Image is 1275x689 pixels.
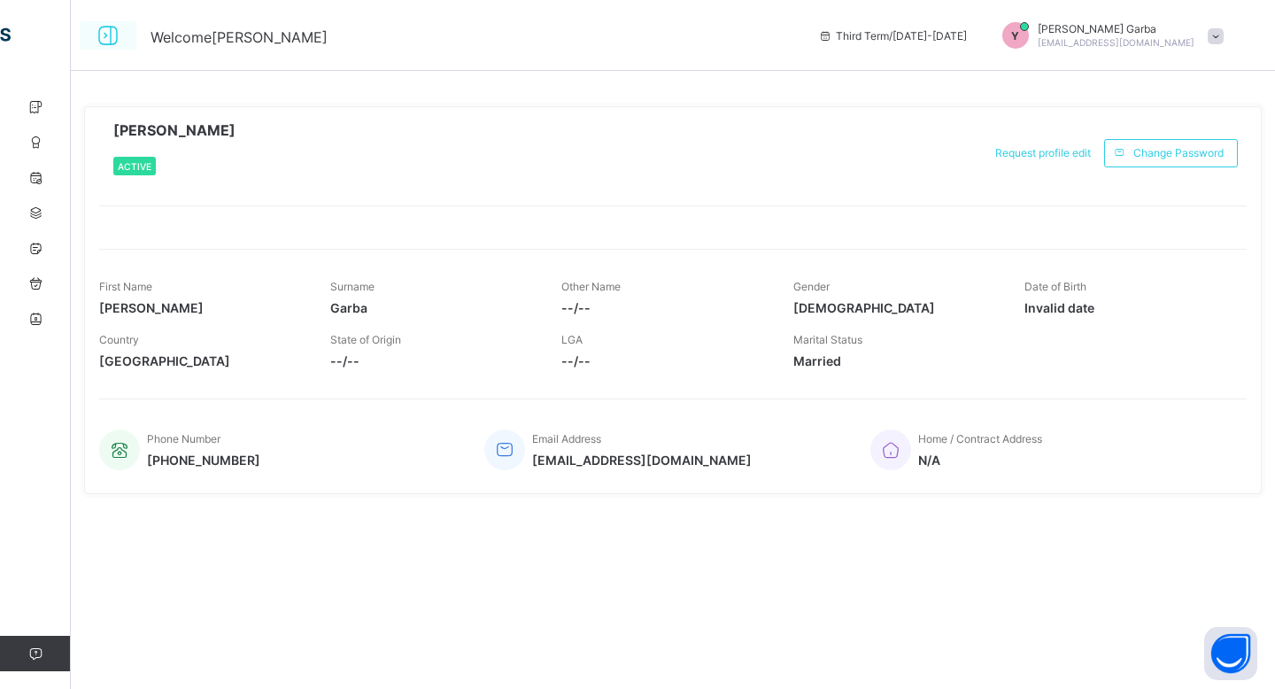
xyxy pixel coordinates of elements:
[793,353,998,368] span: Married
[561,300,766,315] span: --/--
[1024,300,1229,315] span: Invalid date
[99,333,139,346] span: Country
[793,333,862,346] span: Marital Status
[330,300,535,315] span: Garba
[147,432,220,445] span: Phone Number
[818,29,967,43] span: session/term information
[113,121,236,139] span: [PERSON_NAME]
[147,453,260,468] span: [PHONE_NUMBER]
[330,333,401,346] span: State of Origin
[1038,37,1194,48] span: [EMAIL_ADDRESS][DOMAIN_NAME]
[118,161,151,172] span: Active
[561,280,621,293] span: Other Name
[99,280,152,293] span: First Name
[1038,22,1194,35] span: [PERSON_NAME] Garba
[793,300,998,315] span: [DEMOGRAPHIC_DATA]
[330,280,375,293] span: Surname
[1133,146,1224,159] span: Change Password
[561,353,766,368] span: --/--
[532,432,601,445] span: Email Address
[151,28,328,46] span: Welcome [PERSON_NAME]
[995,146,1091,159] span: Request profile edit
[985,22,1232,49] div: Yusuf Garba
[532,453,752,468] span: [EMAIL_ADDRESS][DOMAIN_NAME]
[793,280,830,293] span: Gender
[330,353,535,368] span: --/--
[561,333,583,346] span: LGA
[918,432,1042,445] span: Home / Contract Address
[1024,280,1086,293] span: Date of Birth
[1011,29,1019,43] span: Y
[99,300,304,315] span: [PERSON_NAME]
[1204,627,1257,680] button: Open asap
[918,453,1042,468] span: N/A
[99,353,304,368] span: [GEOGRAPHIC_DATA]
